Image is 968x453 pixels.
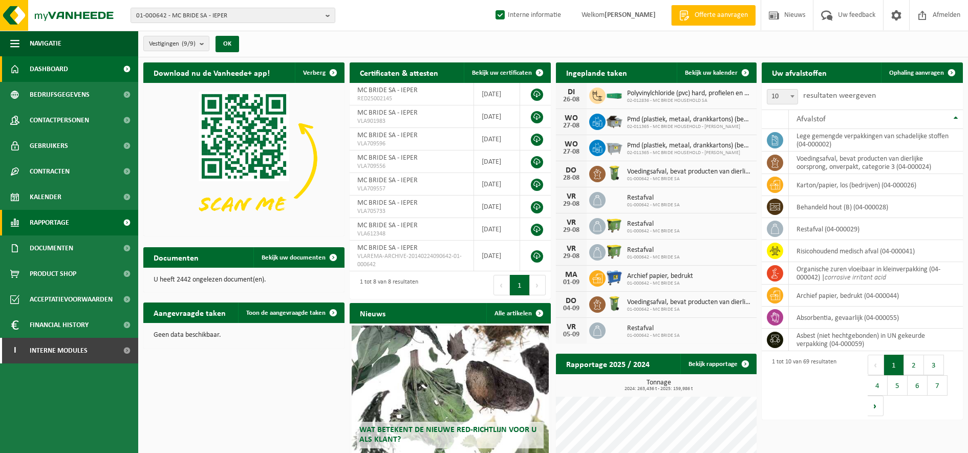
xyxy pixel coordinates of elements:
span: 01-000642 - MC BRIDE SA [627,254,680,261]
div: VR [561,219,582,227]
div: 1 tot 8 van 8 resultaten [355,274,418,296]
td: archief papier, bedrukt (04-000044) [789,285,963,307]
span: VLA709556 [357,162,466,170]
h2: Rapportage 2025 / 2024 [556,354,660,374]
span: Documenten [30,235,73,261]
td: restafval (04-000029) [789,218,963,240]
span: 01-000642 - MC BRIDE SA [627,202,680,208]
i: corrosive irritant acid [825,274,886,282]
span: Voedingsafval, bevat producten van dierlijke oorsprong, onverpakt, categorie 3 [627,298,752,307]
img: WB-1100-HPE-GN-50 [606,217,623,234]
span: VLA612348 [357,230,466,238]
span: 01-000642 - MC BRIDE SA [627,176,752,182]
span: MC BRIDE SA - IEPER [357,244,418,252]
button: 7 [928,375,948,396]
label: Interne informatie [493,8,561,23]
span: Acceptatievoorwaarden [30,287,113,312]
span: Ophaling aanvragen [889,70,944,76]
label: resultaten weergeven [803,92,876,100]
h2: Certificaten & attesten [350,62,448,82]
span: RED25002145 [357,95,466,103]
td: asbest (niet hechtgebonden) in UN gekeurde verpakking (04-000059) [789,329,963,351]
td: lege gemengde verpakkingen van schadelijke stoffen (04-000002) [789,129,963,152]
td: [DATE] [474,150,520,173]
span: Archief papier, bedrukt [627,272,693,281]
span: VLAREMA-ARCHIVE-20140224090642-01-000642 [357,252,466,269]
a: Offerte aanvragen [671,5,756,26]
span: MC BRIDE SA - IEPER [357,222,418,229]
span: Financial History [30,312,89,338]
h3: Tonnage [561,379,757,392]
span: Interne modules [30,338,88,363]
span: Verberg [303,70,326,76]
h2: Nieuws [350,303,396,323]
img: WB-1100-HPE-GN-50 [606,243,623,260]
a: Alle artikelen [486,303,550,323]
a: Bekijk uw documenten [253,247,343,268]
img: Download de VHEPlus App [143,83,345,234]
button: 1 [884,355,904,375]
td: absorbentia, gevaarlijk (04-000055) [789,307,963,329]
button: OK [216,36,239,52]
a: Bekijk uw kalender [677,62,756,83]
span: MC BRIDE SA - IEPER [357,132,418,139]
a: Ophaling aanvragen [881,62,962,83]
span: 2024: 263,436 t - 2025: 159,986 t [561,386,757,392]
span: Restafval [627,325,680,333]
button: Vestigingen(9/9) [143,36,209,51]
td: voedingsafval, bevat producten van dierlijke oorsprong, onverpakt, categorie 3 (04-000024) [789,152,963,174]
td: [DATE] [474,83,520,105]
button: Previous [868,355,884,375]
div: DO [561,297,582,305]
img: HK-XC-20-GN-00 [606,90,623,99]
h2: Documenten [143,247,209,267]
span: Voedingsafval, bevat producten van dierlijke oorsprong, onverpakt, categorie 3 [627,168,752,176]
h2: Uw afvalstoffen [762,62,837,82]
span: Afvalstof [797,115,826,123]
span: Toon de aangevraagde taken [246,310,326,316]
span: Bekijk uw documenten [262,254,326,261]
button: Verberg [295,62,343,83]
button: 6 [908,375,928,396]
span: 10 [767,89,798,104]
div: WO [561,140,582,148]
span: VLA709557 [357,185,466,193]
button: 5 [888,375,908,396]
div: VR [561,323,582,331]
span: Bekijk uw certificaten [472,70,532,76]
span: MC BRIDE SA - IEPER [357,177,418,184]
td: karton/papier, los (bedrijven) (04-000026) [789,174,963,196]
img: WB-0660-HPE-BE-04 [606,269,623,286]
span: MC BRIDE SA - IEPER [357,87,418,94]
span: Product Shop [30,261,76,287]
div: 04-09 [561,305,582,312]
span: Offerte aanvragen [692,10,750,20]
td: [DATE] [474,128,520,150]
span: Rapportage [30,210,69,235]
button: Next [868,396,884,416]
span: MC BRIDE SA - IEPER [357,109,418,117]
div: 28-08 [561,175,582,182]
span: 10 [767,90,798,104]
p: U heeft 2442 ongelezen document(en). [154,276,334,284]
span: 02-011365 - MC BRIDE HOUSEHOLD - [PERSON_NAME] [627,150,752,156]
span: Bedrijfsgegevens [30,82,90,107]
span: 01-000642 - MC BRIDE SA [627,333,680,339]
div: DO [561,166,582,175]
div: 29-08 [561,227,582,234]
a: Bekijk rapportage [680,354,756,374]
a: Toon de aangevraagde taken [238,303,343,323]
span: 02-012836 - MC BRIDE HOUSEHOLD SA [627,98,752,104]
span: VLA709596 [357,140,466,148]
div: 01-09 [561,279,582,286]
span: Vestigingen [149,36,196,52]
span: Contactpersonen [30,107,89,133]
h2: Download nu de Vanheede+ app! [143,62,280,82]
span: VLA901983 [357,117,466,125]
button: Previous [493,275,510,295]
h2: Ingeplande taken [556,62,637,82]
strong: [PERSON_NAME] [605,11,656,19]
h2: Aangevraagde taken [143,303,236,322]
div: VR [561,192,582,201]
div: 26-08 [561,96,582,103]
